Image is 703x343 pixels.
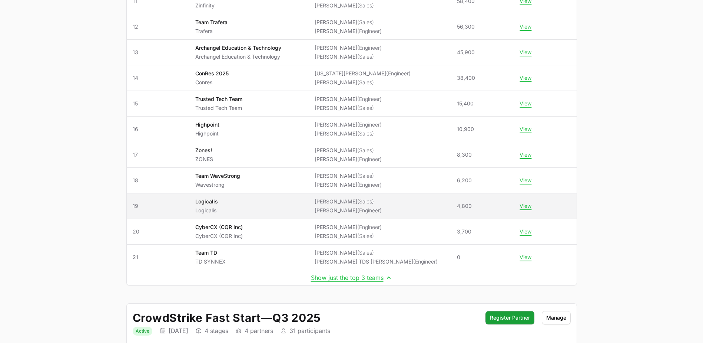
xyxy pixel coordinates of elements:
button: View [520,228,531,235]
span: 18 [133,177,183,184]
span: (Sales) [357,2,374,9]
li: [US_STATE][PERSON_NAME] [315,70,411,77]
p: Conres [195,79,229,86]
p: 4 stages [205,327,228,334]
li: [PERSON_NAME] [315,198,382,205]
span: (Sales) [357,130,374,137]
p: Highpoint [195,121,219,128]
span: 56,300 [457,23,475,30]
p: 31 participants [289,327,330,334]
span: (Sales) [357,147,374,153]
span: (Engineer) [357,45,382,51]
span: 8,300 [457,151,472,159]
li: [PERSON_NAME] [315,147,382,154]
p: CyberCX (CQR Inc) [195,232,243,240]
p: Team Trafera [195,19,228,26]
span: 38,400 [457,74,475,82]
li: [PERSON_NAME] [315,172,382,180]
span: Register Partner [490,313,530,322]
p: Team WaveStrong [195,172,240,180]
button: View [520,126,531,133]
span: 21 [133,254,183,261]
li: [PERSON_NAME] [315,19,382,26]
p: Trafera [195,27,228,35]
span: 15,400 [457,100,474,107]
button: View [520,254,531,261]
li: [PERSON_NAME] [315,79,411,86]
p: CyberCX (CQR Inc) [195,223,243,231]
p: Trusted Tech Team [195,104,242,112]
p: 4 partners [245,327,273,334]
button: View [520,177,531,184]
span: (Engineer) [357,121,382,128]
span: (Sales) [357,105,374,111]
p: [DATE] [169,327,188,334]
span: (Sales) [357,198,374,205]
span: 45,900 [457,49,475,56]
button: Register Partner [485,311,534,324]
span: (Engineer) [357,96,382,102]
span: 13 [133,49,183,56]
p: ConRes 2025 [195,70,229,77]
span: 3,700 [457,228,471,235]
p: Team TD [195,249,226,257]
span: (Sales) [357,173,374,179]
li: [PERSON_NAME] [315,121,382,128]
span: 10,900 [457,125,474,133]
button: Manage [542,311,571,324]
button: Show just the top 3 teams [311,274,392,281]
span: 4,800 [457,202,472,210]
p: Highpoint [195,130,219,137]
button: View [520,203,531,209]
span: 6,200 [457,177,472,184]
li: [PERSON_NAME] [315,2,382,9]
span: (Sales) [357,53,374,60]
span: 14 [133,74,183,82]
span: (Engineer) [357,156,382,162]
li: [PERSON_NAME] [315,249,438,257]
p: Archangel Education & Technology [195,53,281,61]
li: [PERSON_NAME] [315,181,382,189]
p: Zinfinity [195,2,216,9]
span: 17 [133,151,183,159]
li: [PERSON_NAME] [315,27,382,35]
button: View [520,151,531,158]
p: Logicalis [195,207,218,214]
span: 16 [133,125,183,133]
span: 12 [133,23,183,30]
li: [PERSON_NAME] [315,44,382,52]
p: Zones! [195,147,213,154]
button: View [520,75,531,81]
span: 15 [133,100,183,107]
li: [PERSON_NAME] [315,104,382,112]
span: (Engineer) [357,207,382,213]
p: Wavestrong [195,181,240,189]
li: [PERSON_NAME] [315,223,382,231]
li: [PERSON_NAME] TDS [PERSON_NAME] [315,258,438,265]
span: — [261,311,272,324]
li: [PERSON_NAME] [315,207,382,214]
button: View [520,23,531,30]
span: (Engineer) [357,224,382,230]
p: TD SYNNEX [195,258,226,265]
span: 19 [133,202,183,210]
span: (Sales) [357,79,374,85]
p: Archangel Education & Technology [195,44,281,52]
span: (Engineer) [386,70,411,76]
span: (Engineer) [357,28,382,34]
span: (Sales) [357,19,374,25]
p: Trusted Tech Team [195,95,242,103]
li: [PERSON_NAME] [315,130,382,137]
h2: CrowdStrike Fast Start Q3 2025 [133,311,478,324]
p: ZONES [195,156,213,163]
span: 0 [457,254,460,261]
p: Logicalis [195,198,218,205]
span: Manage [546,313,566,322]
span: (Engineer) [413,258,438,265]
button: View [520,100,531,107]
li: [PERSON_NAME] [315,232,382,240]
span: (Sales) [357,233,374,239]
li: [PERSON_NAME] [315,95,382,103]
span: 20 [133,228,183,235]
span: (Engineer) [357,182,382,188]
